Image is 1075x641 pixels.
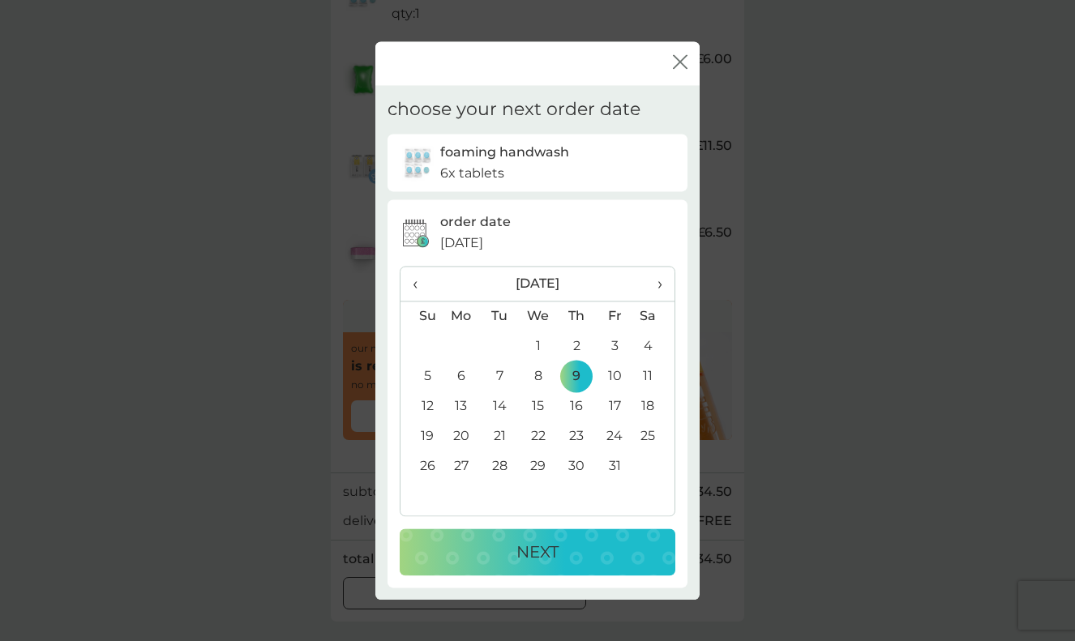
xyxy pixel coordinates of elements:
[481,301,519,332] th: Tu
[481,391,519,421] td: 14
[481,361,519,391] td: 7
[519,391,558,421] td: 15
[400,301,442,332] th: Su
[516,539,559,565] p: NEXT
[596,301,634,332] th: Fr
[646,267,662,301] span: ›
[558,451,596,481] td: 30
[442,451,481,481] td: 27
[440,143,569,164] p: foaming handwash
[400,391,442,421] td: 12
[558,391,596,421] td: 16
[519,301,558,332] th: We
[400,528,675,575] button: NEXT
[400,361,442,391] td: 5
[596,331,634,361] td: 3
[558,421,596,451] td: 23
[400,451,442,481] td: 26
[519,331,558,361] td: 1
[442,391,481,421] td: 13
[440,163,504,184] p: 6x tablets
[519,451,558,481] td: 29
[634,301,675,332] th: Sa
[596,361,634,391] td: 10
[442,301,481,332] th: Mo
[440,212,511,233] p: order date
[596,391,634,421] td: 17
[388,97,640,122] h2: choose your next order date
[481,451,519,481] td: 28
[442,421,481,451] td: 20
[519,421,558,451] td: 22
[673,54,687,71] button: close
[442,267,634,301] th: [DATE]
[481,421,519,451] td: 21
[634,421,675,451] td: 25
[634,391,675,421] td: 18
[440,233,483,254] span: [DATE]
[442,361,481,391] td: 6
[634,361,675,391] td: 11
[400,145,436,182] img: foaming handwash
[519,361,558,391] td: 8
[400,421,442,451] td: 19
[558,301,596,332] th: Th
[596,451,634,481] td: 31
[558,331,596,361] td: 2
[596,421,634,451] td: 24
[634,331,675,361] td: 4
[558,361,596,391] td: 9
[413,267,430,301] span: ‹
